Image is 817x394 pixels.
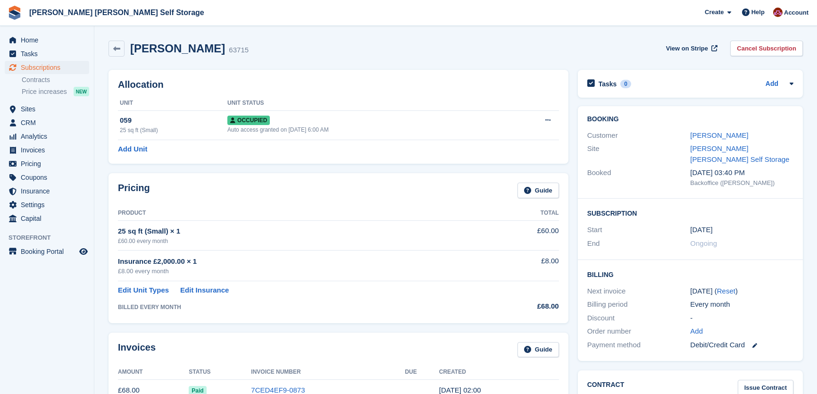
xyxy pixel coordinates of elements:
div: 25 sq ft (Small) × 1 [118,226,487,237]
a: menu [5,130,89,143]
th: Created [439,365,559,380]
h2: Billing [587,269,793,279]
span: Help [751,8,765,17]
th: Unit [118,96,227,111]
span: Analytics [21,130,77,143]
a: Price increases NEW [22,86,89,97]
span: Subscriptions [21,61,77,74]
a: menu [5,171,89,184]
div: BILLED EVERY MONTH [118,303,487,311]
div: - [690,313,793,324]
th: Product [118,206,487,221]
div: Debit/Credit Card [690,340,793,351]
span: Pricing [21,157,77,170]
div: End [587,238,691,249]
div: £60.00 every month [118,237,487,245]
a: menu [5,116,89,129]
h2: Pricing [118,183,150,198]
div: [DATE] ( ) [690,286,793,297]
span: Tasks [21,47,77,60]
span: Price increases [22,87,67,96]
a: menu [5,34,89,47]
a: Edit Insurance [180,285,229,296]
a: Guide [517,342,559,358]
div: Booked [587,168,691,187]
a: menu [5,245,89,258]
div: 25 sq ft (Small) [120,126,227,134]
a: Preview store [78,246,89,257]
div: Site [587,143,691,165]
div: Every month [690,299,793,310]
h2: Allocation [118,79,559,90]
a: Contracts [22,75,89,84]
div: Auto access granted on [DATE] 6:00 AM [227,126,505,134]
span: Sites [21,102,77,116]
div: Next invoice [587,286,691,297]
span: Occupied [227,116,270,125]
a: menu [5,102,89,116]
div: Backoffice ([PERSON_NAME]) [690,178,793,188]
img: stora-icon-8386f47178a22dfd0bd8f6a31ec36ba5ce8667c1dd55bd0f319d3a0aa187defe.svg [8,6,22,20]
a: [PERSON_NAME] [690,131,748,139]
span: Account [784,8,809,17]
span: Insurance [21,184,77,198]
td: £8.00 [487,251,559,281]
div: Customer [587,130,691,141]
a: Add [690,326,703,337]
span: Capital [21,212,77,225]
div: £8.00 every month [118,267,487,276]
h2: Tasks [599,80,617,88]
th: Total [487,206,559,221]
span: CRM [21,116,77,129]
img: Ben Spickernell [773,8,783,17]
th: Due [405,365,439,380]
span: View on Stripe [666,44,708,53]
a: menu [5,143,89,157]
a: Edit Unit Types [118,285,169,296]
th: Amount [118,365,189,380]
div: [DATE] 03:40 PM [690,168,793,178]
a: Add Unit [118,144,147,155]
div: Discount [587,313,691,324]
a: Reset [717,287,735,295]
td: £60.00 [487,220,559,250]
span: Home [21,34,77,47]
div: Order number [587,326,691,337]
a: Cancel Subscription [730,41,803,56]
time: 2024-12-22 01:00:00 UTC [690,225,712,235]
span: Settings [21,198,77,211]
th: Invoice Number [251,365,405,380]
time: 2025-08-22 01:00:24 UTC [439,386,481,394]
span: Storefront [8,233,94,243]
div: Insurance £2,000.00 × 1 [118,256,487,267]
a: Add [766,79,778,90]
div: Start [587,225,691,235]
h2: Subscription [587,208,793,218]
a: [PERSON_NAME] [PERSON_NAME] Self Storage [690,144,789,163]
a: menu [5,212,89,225]
h2: Invoices [118,342,156,358]
a: menu [5,47,89,60]
div: Payment method [587,340,691,351]
span: Booking Portal [21,245,77,258]
div: 0 [620,80,631,88]
a: menu [5,198,89,211]
h2: [PERSON_NAME] [130,42,225,55]
span: Create [705,8,724,17]
div: 059 [120,115,227,126]
span: Ongoing [690,239,717,247]
span: Invoices [21,143,77,157]
h2: Booking [587,116,793,123]
div: Billing period [587,299,691,310]
span: Coupons [21,171,77,184]
a: View on Stripe [662,41,719,56]
a: menu [5,61,89,74]
a: menu [5,157,89,170]
th: Status [189,365,251,380]
div: 63715 [229,45,249,56]
a: 7CED4EF9-0873 [251,386,305,394]
a: [PERSON_NAME] [PERSON_NAME] Self Storage [25,5,208,20]
div: NEW [74,87,89,96]
th: Unit Status [227,96,505,111]
a: menu [5,184,89,198]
